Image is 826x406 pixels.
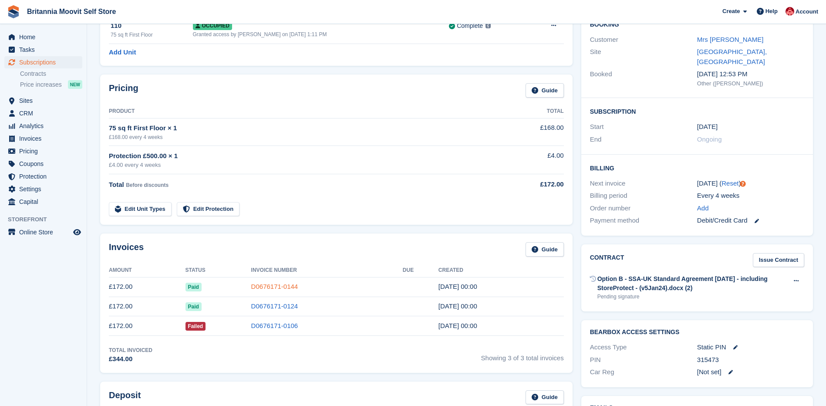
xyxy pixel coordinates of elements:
span: CRM [19,107,71,119]
span: Coupons [19,158,71,170]
a: Guide [526,242,564,257]
div: Total Invoiced [109,346,152,354]
span: Total [109,181,124,188]
a: D0676171-0106 [251,322,298,329]
a: menu [4,145,82,157]
th: Product [109,105,494,118]
a: menu [4,196,82,208]
div: Customer [590,35,697,45]
th: Status [185,264,251,277]
th: Invoice Number [251,264,403,277]
h2: Billing [590,163,804,172]
th: Total [494,105,564,118]
span: Ongoing [697,135,722,143]
div: Complete [457,21,483,30]
div: Tooltip anchor [739,180,747,188]
img: icon-info-grey-7440780725fd019a000dd9b08b2336e03edf1995a4989e88bcd33f0948082b44.svg [485,23,491,28]
a: Edit Protection [177,202,239,217]
div: Start [590,122,697,132]
span: Analytics [19,120,71,132]
div: Payment method [590,216,697,226]
a: Contracts [20,70,82,78]
a: menu [4,183,82,195]
div: Access Type [590,342,697,352]
time: 2025-09-26 23:00:43 UTC [438,283,477,290]
span: Paid [185,283,202,291]
a: D0676171-0144 [251,283,298,290]
span: Storefront [8,215,87,224]
th: Created [438,264,564,277]
span: Pricing [19,145,71,157]
h2: Subscription [590,107,804,115]
a: menu [4,31,82,43]
span: Failed [185,322,206,331]
div: Order number [590,203,697,213]
span: Occupied [193,21,232,30]
a: menu [4,120,82,132]
a: [GEOGRAPHIC_DATA], [GEOGRAPHIC_DATA] [697,48,767,65]
a: menu [4,95,82,107]
a: Mrs [PERSON_NAME] [697,36,764,43]
span: Sites [19,95,71,107]
span: Help [765,7,778,16]
time: 2025-08-29 23:00:08 UTC [438,302,477,310]
div: End [590,135,697,145]
div: Booked [590,69,697,88]
h2: Pricing [109,83,138,98]
td: £4.00 [494,146,564,174]
a: D0676171-0124 [251,302,298,310]
h2: Deposit [109,390,141,405]
span: Capital [19,196,71,208]
div: 75 sq ft First Floor [111,31,193,39]
span: Online Store [19,226,71,238]
a: menu [4,226,82,238]
span: Create [722,7,740,16]
a: Preview store [72,227,82,237]
div: Granted access by [PERSON_NAME] on [DATE] 1:11 PM [193,30,449,38]
div: [Not set] [697,367,804,377]
span: Settings [19,183,71,195]
div: [DATE] ( ) [697,179,804,189]
td: £172.00 [109,316,185,336]
div: Static PIN [697,342,804,352]
span: Price increases [20,81,62,89]
span: Invoices [19,132,71,145]
div: Next invoice [590,179,697,189]
a: Guide [526,83,564,98]
div: Pending signature [597,293,788,301]
span: Subscriptions [19,56,71,68]
div: Every 4 weeks [697,191,804,201]
th: Amount [109,264,185,277]
div: Other ([PERSON_NAME]) [697,79,804,88]
span: Before discounts [126,182,169,188]
a: Britannia Moovit Self Store [24,4,119,19]
div: 315473 [697,355,804,365]
a: menu [4,170,82,183]
a: Guide [526,390,564,405]
span: Protection [19,170,71,183]
time: 2025-08-01 23:00:00 UTC [697,122,718,132]
a: Add [697,203,709,213]
a: Issue Contract [753,253,804,267]
div: £344.00 [109,354,152,364]
a: menu [4,44,82,56]
span: Home [19,31,71,43]
a: Add Unit [109,47,136,58]
div: Billing period [590,191,697,201]
span: Tasks [19,44,71,56]
th: Due [403,264,438,277]
div: PIN [590,355,697,365]
a: menu [4,107,82,119]
h2: Booking [590,21,804,28]
td: £172.00 [109,277,185,297]
h2: Invoices [109,242,144,257]
div: Protection £500.00 × 1 [109,151,494,161]
div: £172.00 [494,179,564,189]
h2: Contract [590,253,624,267]
a: menu [4,56,82,68]
div: 75 sq ft First Floor × 1 [109,123,494,133]
div: £4.00 every 4 weeks [109,161,494,169]
a: menu [4,158,82,170]
a: Reset [721,179,738,187]
img: stora-icon-8386f47178a22dfd0bd8f6a31ec36ba5ce8667c1dd55bd0f319d3a0aa187defe.svg [7,5,20,18]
